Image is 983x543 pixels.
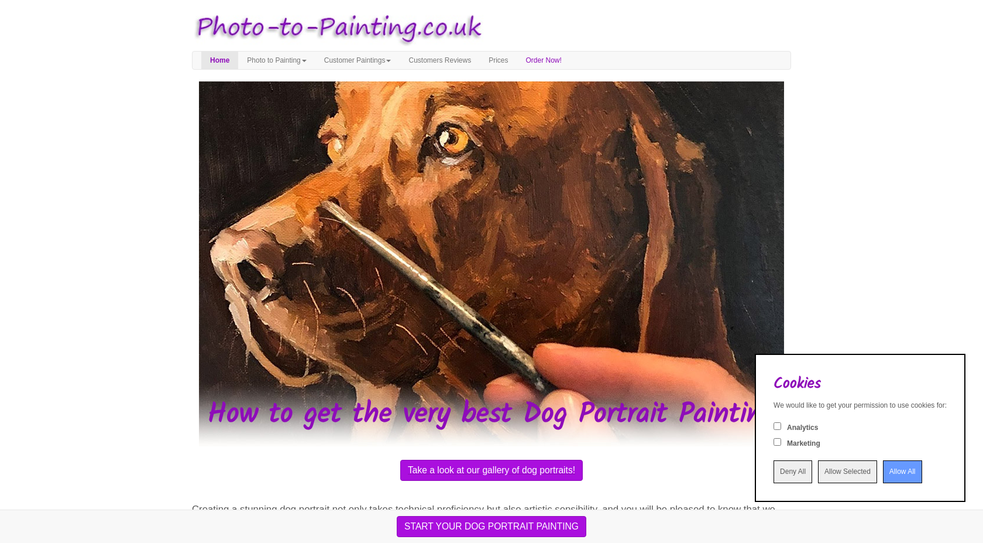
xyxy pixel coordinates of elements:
[787,439,820,449] label: Marketing
[517,52,570,69] a: Order Now!
[238,52,315,69] a: Photo to Painting
[186,6,486,51] img: Photo to Painting
[400,460,583,481] button: Take a look at our gallery of dog portraits!
[774,460,812,483] input: Deny All
[192,460,791,481] a: Take a look at our gallery of dog portraits!
[400,52,480,69] a: Customers Reviews
[201,52,238,69] a: Home
[883,460,922,483] input: Allow All
[192,399,791,431] h1: How to get the very best Dog Portrait Painting
[199,81,784,446] img: Portrait painting of a dog
[315,52,400,69] a: Customer Paintings
[480,52,517,69] a: Prices
[818,460,877,483] input: Allow Selected
[774,401,947,411] div: We would like to get your permission to use cookies for:
[397,516,586,537] button: START YOUR DOG PORTRAIT PAINTING
[787,423,818,433] label: Analytics
[774,375,947,392] h2: Cookies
